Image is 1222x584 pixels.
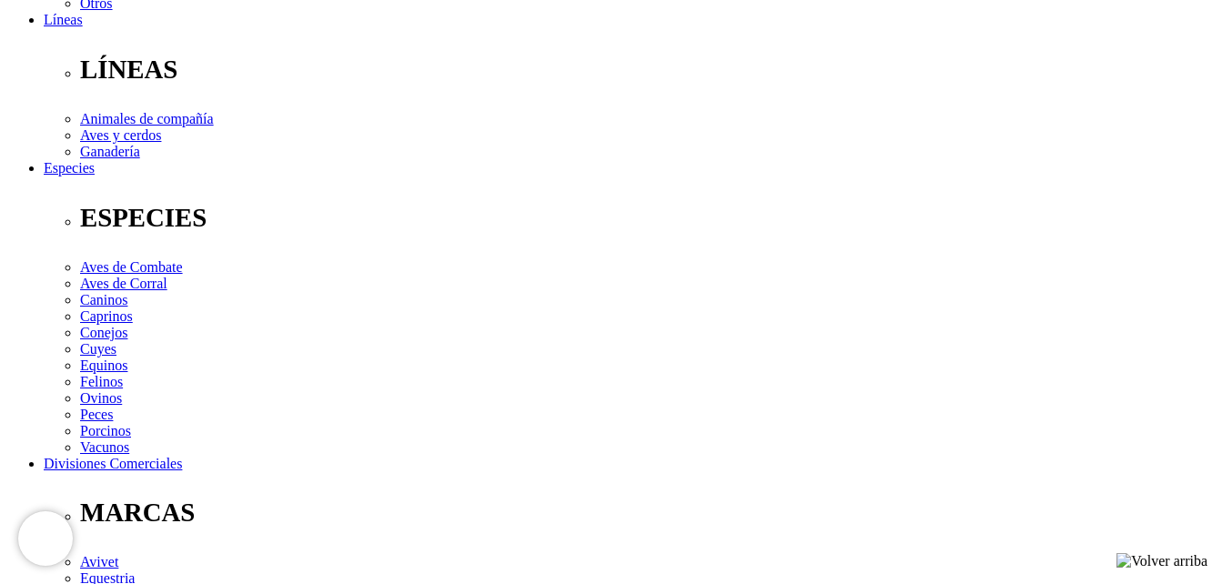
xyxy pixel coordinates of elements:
p: ESPECIES [80,203,1215,233]
a: Aves de Combate [80,259,183,275]
a: Ganadería [80,144,140,159]
img: Volver arriba [1116,553,1207,569]
a: Equinos [80,357,127,373]
a: Aves de Corral [80,276,167,291]
a: Especies [44,160,95,176]
a: Caninos [80,292,127,307]
a: Aves y cerdos [80,127,161,143]
a: Vacunos [80,439,129,455]
a: Animales de compañía [80,111,214,126]
p: MARCAS [80,498,1215,528]
a: Cuyes [80,341,116,357]
a: Avivet [80,554,118,569]
a: Caprinos [80,308,133,324]
a: Líneas [44,12,83,27]
a: Conejos [80,325,127,340]
iframe: Brevo live chat [18,511,73,566]
a: Porcinos [80,423,131,438]
a: Divisiones Comerciales [44,456,182,471]
a: Felinos [80,374,123,389]
a: Ovinos [80,390,122,406]
p: LÍNEAS [80,55,1215,85]
a: Peces [80,407,113,422]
